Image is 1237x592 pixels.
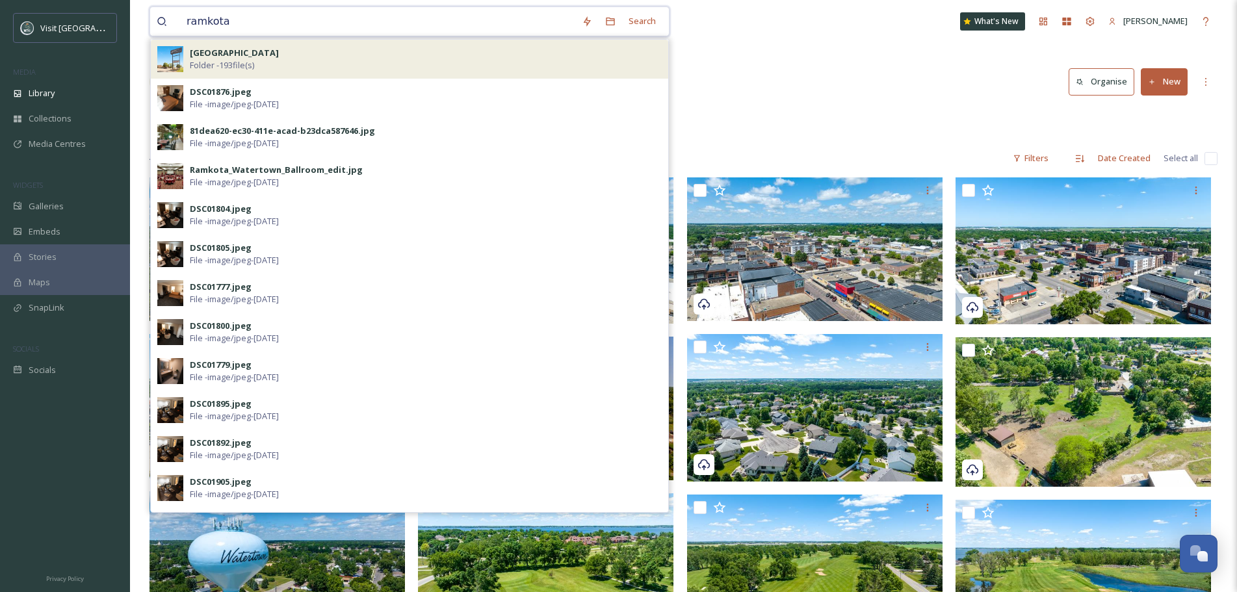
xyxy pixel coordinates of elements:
[1069,68,1141,95] a: Organise
[150,334,405,478] img: Downtown Watertown-2.jpg
[190,410,279,422] span: File - image/jpeg - [DATE]
[687,177,943,321] img: Downtown Watertown-7.jpg
[157,124,183,150] img: 53c8f11a-7b83-4ecf-80a6-73f56ab6e3d3.jpg
[190,293,279,305] span: File - image/jpeg - [DATE]
[46,574,84,583] span: Privacy Policy
[190,398,252,410] div: DSC01895.jpeg
[1069,68,1134,95] button: Organise
[180,7,575,36] input: Search your library
[29,364,56,376] span: Socials
[157,475,183,501] img: DSC01905.jpeg
[29,225,60,238] span: Embeds
[622,8,662,34] div: Search
[29,200,64,212] span: Galleries
[190,281,252,293] div: DSC01777.jpeg
[157,46,183,72] img: EAH_2700.jpg
[150,152,176,164] span: 46 file s
[29,87,55,99] span: Library
[1006,146,1055,171] div: Filters
[190,488,279,500] span: File - image/jpeg - [DATE]
[190,437,252,449] div: DSC01892.jpeg
[190,215,279,227] span: File - image/jpeg - [DATE]
[157,358,183,384] img: DSC01779.jpeg
[157,202,183,228] img: DSC01804.jpeg
[150,177,405,321] img: Copy of WTN Water Tower-2.jpg
[190,164,363,176] div: Ramkota_Watertown_Ballroom_edit.jpg
[190,47,279,58] strong: [GEOGRAPHIC_DATA]
[29,302,64,314] span: SnapLink
[29,138,86,150] span: Media Centres
[190,332,279,344] span: File - image/jpeg - [DATE]
[40,21,141,34] span: Visit [GEOGRAPHIC_DATA]
[687,334,943,482] img: Watertown-6-Elevate%20Drone.jpg
[190,476,252,488] div: DSC01905.jpeg
[190,320,252,332] div: DSC01800.jpeg
[29,112,72,125] span: Collections
[960,12,1025,31] a: What's New
[190,449,279,461] span: File - image/jpeg - [DATE]
[190,176,279,188] span: File - image/jpeg - [DATE]
[190,371,279,383] span: File - image/jpeg - [DATE]
[190,137,279,149] span: File - image/jpeg - [DATE]
[190,242,252,254] div: DSC01805.jpeg
[190,86,252,98] div: DSC01876.jpeg
[190,125,375,137] div: 81dea620-ec30-411e-acad-b23dca587646.jpg
[190,203,252,215] div: DSC01804.jpeg
[190,254,279,266] span: File - image/jpeg - [DATE]
[46,570,84,586] a: Privacy Policy
[1123,15,1188,27] span: [PERSON_NAME]
[157,319,183,345] img: DSC01800.jpeg
[1091,146,1157,171] div: Date Created
[13,67,36,77] span: MEDIA
[21,21,34,34] img: watertown-convention-and-visitors-bureau.jpg
[13,180,43,190] span: WIDGETS
[13,344,39,354] span: SOCIALS
[1102,8,1194,34] a: [PERSON_NAME]
[157,163,183,189] img: Ramkota_Watertown_Ballroom_edit.jpg
[190,98,279,110] span: File - image/jpeg - [DATE]
[29,251,57,263] span: Stories
[157,280,183,306] img: DSC01777.jpeg
[29,276,50,289] span: Maps
[956,337,1211,487] img: Bramble Zoo-1-Elevate%20Drone.jpg
[190,359,252,371] div: DSC01779.jpeg
[956,177,1211,324] img: Downtown Watertown-1.jpg
[157,85,183,111] img: DSC01876.jpeg
[1180,535,1217,573] button: Open Chat
[157,436,183,462] img: DSC01892.jpeg
[1141,68,1188,95] button: New
[1164,152,1198,164] span: Select all
[157,241,183,267] img: DSC01805.jpeg
[157,397,183,423] img: DSC01895.jpeg
[190,59,254,71] span: Folder - 193 file(s)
